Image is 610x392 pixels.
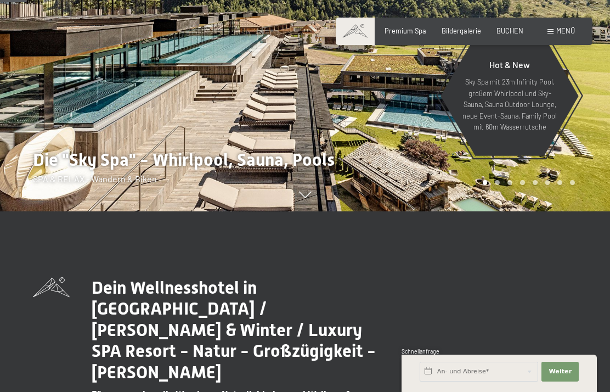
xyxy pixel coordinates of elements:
[462,76,557,132] p: Sky Spa mit 23m Infinity Pool, großem Whirlpool und Sky-Sauna, Sauna Outdoor Lounge, neue Event-S...
[489,59,530,70] span: Hot & New
[496,26,523,35] a: BUCHEN
[495,180,500,185] div: Carousel Page 2
[507,180,512,185] div: Carousel Page 3
[440,36,579,156] a: Hot & New Sky Spa mit 23m Infinity Pool, großem Whirlpool und Sky-Sauna, Sauna Outdoor Lounge, ne...
[549,367,572,376] span: Weiter
[545,180,550,185] div: Carousel Page 6
[385,26,426,35] a: Premium Spa
[541,362,579,382] button: Weiter
[479,180,575,185] div: Carousel Pagination
[92,277,376,383] span: Dein Wellnesshotel in [GEOGRAPHIC_DATA] / [PERSON_NAME] & Winter / Luxury SPA Resort - Natur - Gr...
[402,348,439,355] span: Schnellanfrage
[442,26,481,35] a: Bildergalerie
[533,180,538,185] div: Carousel Page 5
[570,180,575,185] div: Carousel Page 8
[557,180,562,185] div: Carousel Page 7
[483,180,488,185] div: Carousel Page 1 (Current Slide)
[520,180,525,185] div: Carousel Page 4
[556,26,575,35] span: Menü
